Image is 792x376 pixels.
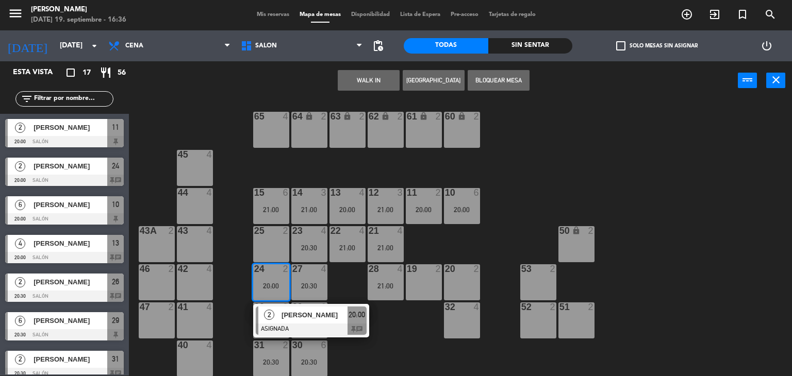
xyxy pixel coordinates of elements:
div: 20:30 [253,358,289,366]
div: 4 [207,340,213,350]
span: Cena [125,42,143,49]
div: 2 [436,188,442,197]
i: restaurant [100,66,112,79]
span: 11 [112,121,119,133]
div: 50 [559,226,560,235]
div: 21:00 [329,244,366,251]
div: 52 [521,302,522,312]
i: add_circle_outline [681,8,693,21]
span: 20:00 [349,309,365,321]
div: 20:00 [406,206,442,213]
div: 24 [254,264,255,274]
span: 56 [118,67,126,79]
div: 2 [588,226,595,235]
div: 4 [283,112,289,121]
button: [GEOGRAPHIC_DATA] [403,70,465,91]
i: lock [305,112,313,121]
span: Lista de Espera [395,12,445,18]
span: Salón [255,42,277,49]
div: 23 [292,226,293,235]
i: lock [343,112,352,121]
div: 51 [559,302,560,312]
span: Tarjetas de regalo [484,12,541,18]
span: 6 [15,200,25,210]
div: 3 [321,188,327,197]
i: crop_square [64,66,77,79]
span: Mapa de mesas [294,12,346,18]
button: menu [8,6,23,25]
span: 10 [112,198,119,211]
button: Bloquear Mesa [468,70,530,91]
div: 14 [292,188,293,197]
div: 29 [292,302,293,312]
div: 2 [474,112,480,121]
div: 4 [321,226,327,235]
span: Disponibilidad [346,12,395,18]
div: 2 [550,264,556,274]
div: 4 [474,302,480,312]
span: 2 [15,354,25,365]
div: 25 [254,226,255,235]
i: close [770,74,782,86]
div: 2 [283,340,289,350]
i: exit_to_app [708,8,721,21]
i: lock [419,112,428,121]
span: 2 [15,161,25,172]
div: 2 [359,112,366,121]
i: lock [381,112,390,121]
button: power_input [738,73,757,88]
span: 2 [264,310,274,320]
div: 4 [321,264,327,274]
div: 21:00 [368,244,404,251]
div: 6 [283,188,289,197]
div: 2 [588,302,595,312]
div: 53 [521,264,522,274]
span: 6 [15,316,25,326]
i: lock [457,112,466,121]
div: 21:00 [368,206,404,213]
button: close [766,73,785,88]
div: Todas [404,38,488,54]
div: 21:00 [253,206,289,213]
span: Mis reservas [252,12,294,18]
div: 20:00 [444,206,480,213]
div: [PERSON_NAME] [31,5,126,15]
i: search [764,8,777,21]
span: 17 [82,67,91,79]
div: 20:00 [329,206,366,213]
div: 13 [331,188,331,197]
div: 21:00 [291,206,327,213]
div: 65 [254,112,255,121]
div: 20:30 [291,244,327,251]
i: turned_in_not [736,8,749,21]
span: 2 [15,277,25,287]
span: [PERSON_NAME] [34,161,107,172]
span: [PERSON_NAME] [282,310,348,320]
div: 26 [254,302,255,312]
i: menu [8,6,23,21]
div: 27 [292,264,293,274]
i: lock [572,226,581,235]
div: 2 [436,264,442,274]
span: [PERSON_NAME] [34,315,107,326]
div: Sin sentar [488,38,573,54]
span: [PERSON_NAME] [34,122,107,133]
i: power_settings_new [761,40,773,52]
input: Filtrar por nombre... [33,93,113,105]
span: [PERSON_NAME] [34,277,107,287]
span: 29 [112,314,119,327]
div: 20:00 [253,282,289,289]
